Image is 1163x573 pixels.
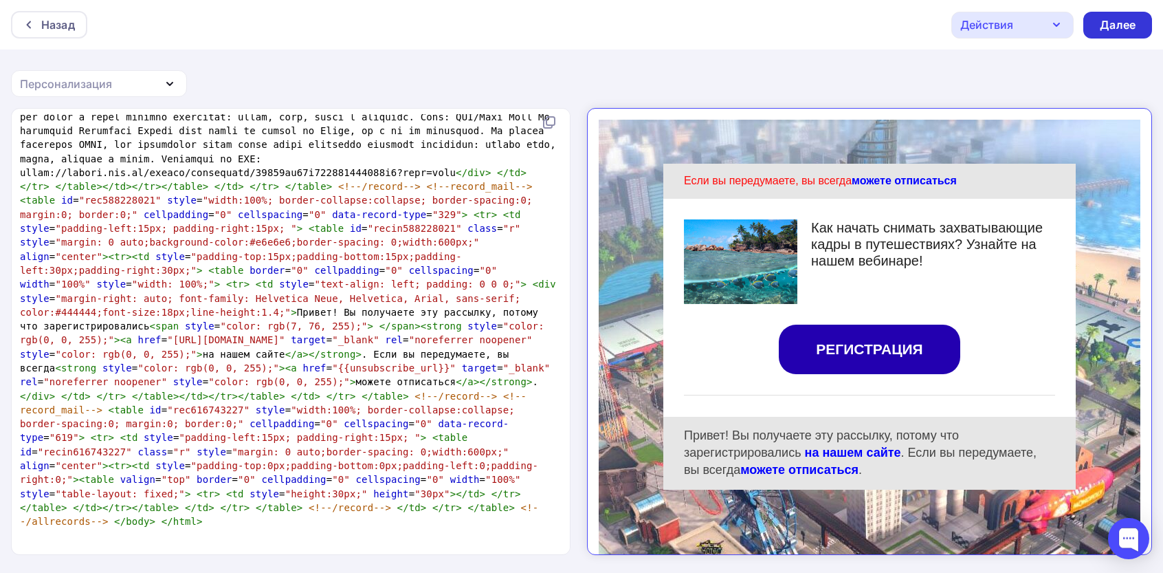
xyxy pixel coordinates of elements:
[61,363,96,374] span: strong
[426,321,461,332] span: strong
[256,404,285,415] span: style
[309,223,315,234] span: <
[232,279,244,290] span: tr
[114,181,126,192] span: td
[150,404,162,415] span: id
[467,223,497,234] span: class
[480,265,498,276] span: "0"
[279,363,291,374] span: ><
[173,502,179,513] span: >
[474,209,480,220] span: <
[520,279,527,290] span: >
[96,181,114,192] span: ></
[142,343,260,357] a: можете отписаться
[197,446,226,457] span: style
[250,488,279,499] span: style
[20,460,49,471] span: align
[414,321,426,332] span: ><
[20,237,49,248] span: style
[409,334,533,345] span: "noreferrer noopener"
[55,363,61,374] span: <
[173,181,203,192] span: table
[85,474,114,485] span: table
[515,488,521,499] span: >
[79,432,85,443] span: >
[355,349,362,360] span: >
[491,488,503,499] span: </
[109,391,120,402] span: tr
[462,363,497,374] span: target
[1100,17,1136,33] div: Далее
[49,432,79,443] span: "619"
[326,391,338,402] span: </
[38,446,132,457] span: "recin616743227"
[291,307,297,318] span: >
[144,502,173,513] span: table
[291,334,326,345] span: target
[20,488,49,499] span: style
[150,321,156,332] span: <
[20,223,49,234] span: style
[297,223,303,234] span: >
[20,293,527,318] span: "margin-right: auto; font-family: Helvetica Neue, Helvetica, Arial, sans-serif; color:#444444;fon...
[197,349,203,360] span: >
[137,251,149,262] span: td
[197,474,232,485] span: border
[114,516,126,527] span: </
[332,209,426,220] span: data-record-type
[203,181,209,192] span: >
[20,279,49,290] span: width
[167,334,285,345] span: "[URL][DOMAIN_NAME]"
[291,363,297,374] span: a
[137,334,161,345] span: href
[226,279,232,290] span: <
[155,181,173,192] span: ></
[126,432,137,443] span: td
[85,502,96,513] span: td
[120,474,155,485] span: valign
[109,432,115,443] span: >
[250,181,261,192] span: </
[332,474,350,485] span: "0"
[403,391,409,402] span: >
[256,502,267,513] span: </
[126,334,132,345] span: a
[527,376,533,387] span: >
[960,17,1013,33] div: Действия
[206,326,302,340] a: на нашем сайте
[238,209,302,220] span: cellspacing
[185,321,214,332] span: style
[214,181,226,192] span: </
[26,195,56,206] span: table
[409,265,474,276] span: cellspacing
[212,100,456,149] div: Как начать снимать захватывающие кадры в путешествиях? Узнайте на нашем вебинаре!
[467,488,479,499] span: td
[414,418,432,429] span: "0"
[55,181,67,192] span: </
[409,502,421,513] span: td
[20,76,112,92] div: Персонализация
[480,502,509,513] span: table
[261,181,273,192] span: tr
[491,209,498,220] span: >
[11,70,187,97] button: Персонализация
[503,363,551,374] span: "_blank"
[137,446,167,457] span: class
[232,391,250,402] span: ></
[173,391,191,402] span: ></
[197,488,203,499] span: <
[467,321,497,332] span: style
[503,223,521,234] span: "r"
[114,334,126,345] span: ><
[285,349,297,360] span: </
[467,502,479,513] span: </
[302,363,326,374] span: href
[314,223,344,234] span: table
[144,391,173,402] span: table
[85,54,456,69] div: Если вы передумаете, вы всегда
[220,502,232,513] span: </
[96,502,114,513] span: ></
[302,391,314,402] span: td
[391,321,414,332] span: span
[456,167,467,178] span: </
